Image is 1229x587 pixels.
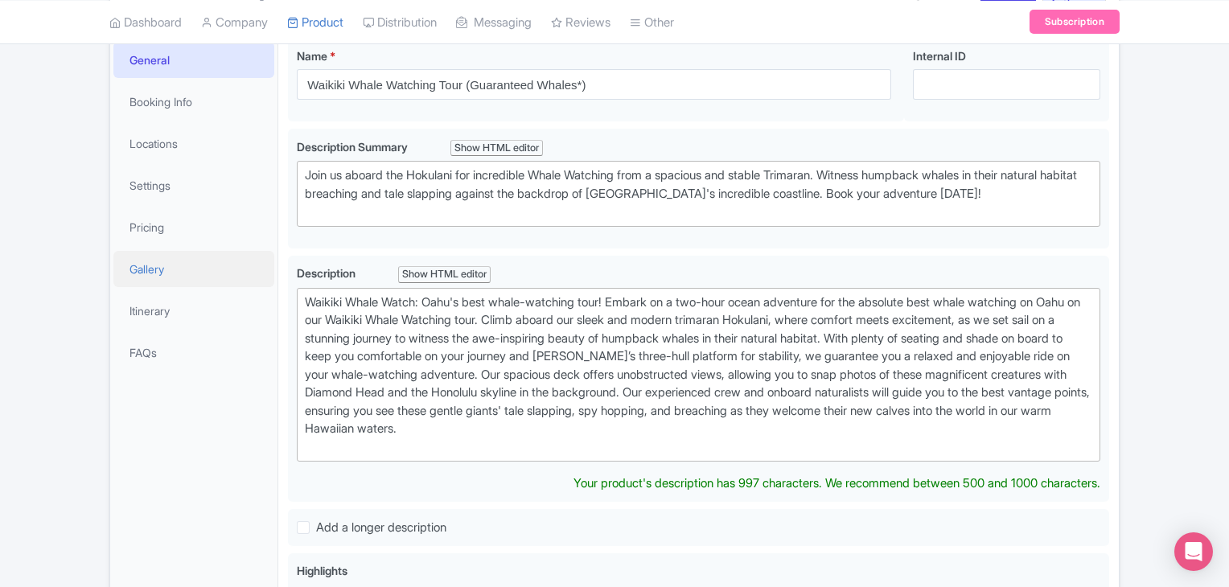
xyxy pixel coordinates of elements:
a: General [113,42,274,78]
div: Open Intercom Messenger [1174,532,1213,571]
span: Add a longer description [316,519,446,535]
div: Show HTML editor [450,140,543,157]
a: Locations [113,125,274,162]
span: Name [297,49,327,63]
a: Pricing [113,209,274,245]
span: Description [297,266,358,280]
a: Booking Info [113,84,274,120]
a: Settings [113,167,274,203]
span: Internal ID [913,49,966,63]
div: Waikiki Whale Watch: Oahu's best whale-watching tour! Embark on a two-hour ocean adventure for th... [305,293,1092,457]
span: Highlights [297,564,347,577]
div: Show HTML editor [398,266,491,283]
a: Subscription [1030,10,1120,34]
span: Description Summary [297,140,410,154]
a: Itinerary [113,293,274,329]
a: FAQs [113,335,274,371]
div: Your product's description has 997 characters. We recommend between 500 and 1000 characters. [573,474,1100,493]
a: Gallery [113,251,274,287]
div: Join us aboard the Hokulani for incredible Whale Watching from a spacious and stable Trimaran. Wi... [305,166,1092,221]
